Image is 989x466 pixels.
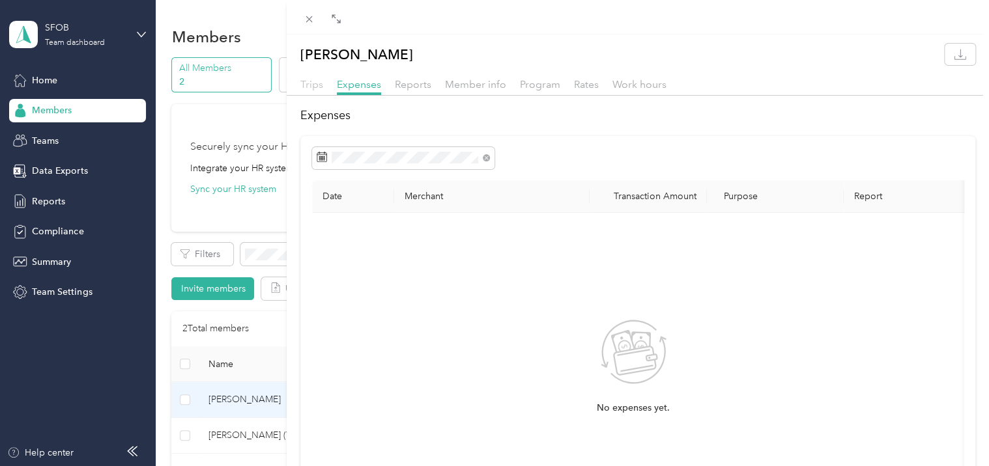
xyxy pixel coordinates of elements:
[520,78,560,90] span: Program
[395,78,431,90] span: Reports
[844,180,974,213] th: Report
[916,393,989,466] iframe: Everlance-gr Chat Button Frame
[312,180,394,213] th: Date
[300,44,413,65] p: [PERSON_NAME]
[300,78,323,90] span: Trips
[337,78,381,90] span: Expenses
[597,401,670,415] span: No expenses yet.
[612,78,666,90] span: Work hours
[574,78,599,90] span: Rates
[300,107,975,124] h2: Expenses
[394,180,590,213] th: Merchant
[445,78,506,90] span: Member info
[590,180,707,213] th: Transaction Amount
[717,191,758,202] span: Purpose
